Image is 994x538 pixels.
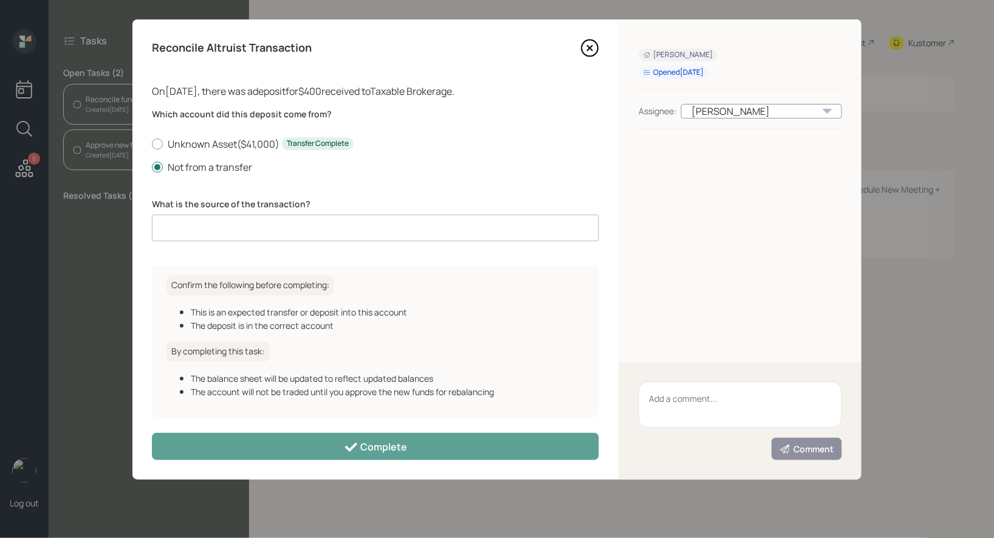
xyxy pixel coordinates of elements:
[191,319,584,332] div: The deposit is in the correct account
[152,84,599,98] div: On [DATE] , there was a deposit for $400 received to Taxable Brokerage .
[152,433,599,460] button: Complete
[191,372,584,385] div: The balance sheet will be updated to reflect updated balances
[772,438,842,460] button: Comment
[643,50,713,60] div: [PERSON_NAME]
[643,67,704,78] div: Opened [DATE]
[166,275,334,295] h6: Confirm the following before completing:
[780,443,834,455] div: Comment
[639,105,676,117] div: Assignee:
[152,160,599,174] label: Not from a transfer
[287,139,349,149] div: Transfer Complete
[191,385,584,398] div: The account will not be traded until you approve the new funds for rebalancing
[152,41,312,55] h4: Reconcile Altruist Transaction
[681,104,842,119] div: [PERSON_NAME]
[166,342,269,362] h6: By completing this task:
[152,108,599,120] label: Which account did this deposit come from?
[152,137,599,151] label: Unknown Asset ( $41,000 )
[152,198,599,210] label: What is the source of the transaction?
[344,440,408,455] div: Complete
[191,306,584,319] div: This is an expected transfer or deposit into this account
